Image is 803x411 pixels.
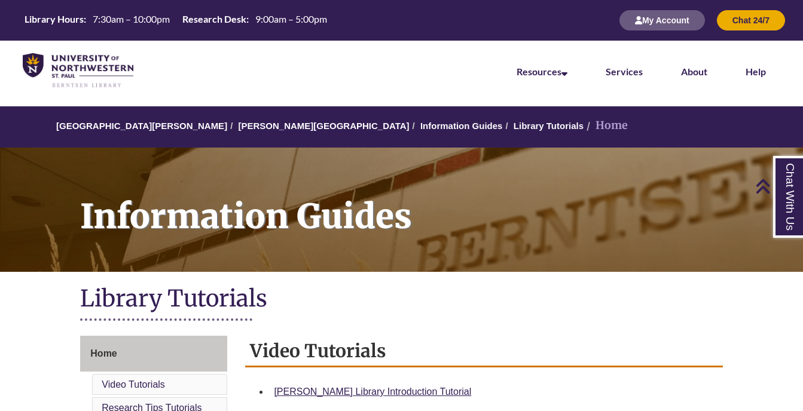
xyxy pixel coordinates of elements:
[420,121,503,131] a: Information Guides
[80,336,227,372] a: Home
[93,13,170,24] span: 7:30am – 10:00pm
[517,66,567,77] a: Resources
[619,15,705,25] a: My Account
[606,66,643,77] a: Services
[20,13,88,26] th: Library Hours:
[102,379,165,389] a: Video Tutorials
[255,13,327,24] span: 9:00am – 5:00pm
[681,66,707,77] a: About
[90,348,117,358] span: Home
[514,121,584,131] a: Library Tutorials
[80,284,722,315] h1: Library Tutorials
[717,10,785,30] button: Chat 24/7
[20,13,332,27] table: Hours Today
[238,121,409,131] a: [PERSON_NAME][GEOGRAPHIC_DATA]
[67,148,803,256] h1: Information Guides
[746,66,766,77] a: Help
[584,117,628,134] li: Home
[20,13,332,29] a: Hours Today
[23,53,133,88] img: UNWSP Library Logo
[619,10,705,30] button: My Account
[245,336,722,367] h2: Video Tutorials
[56,121,227,131] a: [GEOGRAPHIC_DATA][PERSON_NAME]
[755,178,800,194] a: Back to Top
[717,15,785,25] a: Chat 24/7
[274,387,471,397] a: [PERSON_NAME] Library Introduction Tutorial
[178,13,251,26] th: Research Desk:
